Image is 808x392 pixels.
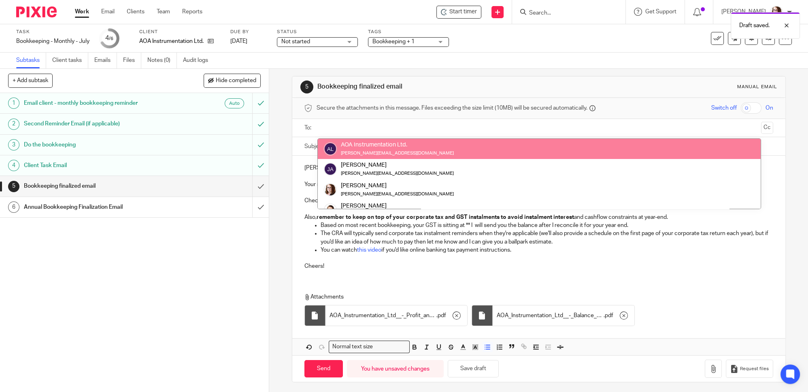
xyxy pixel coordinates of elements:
a: Audit logs [183,53,214,68]
a: Emails [94,53,117,68]
button: Cc [761,122,773,134]
button: Hide completed [204,74,261,87]
label: To: [304,124,313,132]
h1: Bookkeeping finalized email [24,180,171,192]
span: pdf [438,311,446,320]
div: 6 [8,201,19,213]
div: 4 [8,160,19,171]
span: AOA_Instrumentation_Ltd__-_Profit_and_Loss (4) [330,311,436,320]
a: Notes (0) [147,53,177,68]
a: this video [357,247,381,253]
img: svg%3E [324,163,337,176]
p: You can watch if you'd like online banking tax payment instructions. [321,246,773,254]
a: Clients [127,8,145,16]
div: [PERSON_NAME] [341,202,417,210]
h1: Email client - monthly bookkeeping reminder [24,97,171,109]
div: Bookkeeping - Monthly - July [16,37,89,45]
div: Search for option [329,341,410,353]
span: Switch off [711,104,737,112]
div: AOA Instrumentation Ltd. [341,141,454,149]
h1: Do the bookkeeping [24,139,171,151]
span: Request files [740,366,769,372]
div: [PERSON_NAME] [341,181,454,189]
small: [PERSON_NAME][EMAIL_ADDRESS][DOMAIN_NAME] [341,151,454,155]
a: Reports [182,8,202,16]
div: Auto [225,98,244,108]
button: + Add subtask [8,74,53,87]
div: 4 [105,34,113,43]
div: [PERSON_NAME] [341,161,454,169]
strong: remember to keep on top of your corporate tax and GST instalments to avoid instalment interest [317,214,574,220]
div: 1 [8,97,19,109]
div: 5 [300,81,313,93]
div: AOA Instrumentation Ltd. - Bookkeeping - Monthly - July [436,6,481,19]
small: [PERSON_NAME][EMAIL_ADDRESS][DOMAIN_NAME] [341,171,454,176]
img: Kelsey%20Website-compressed%20Resized.jpg [324,183,337,196]
span: AOA_Instrumentation_Ltd__-_Balance_Sheet (4) [497,311,604,320]
div: Manual email [737,84,777,90]
h1: Bookkeeping finalized email [317,83,556,91]
p: Also, and cashflow constraints at year-end. [304,213,773,221]
a: Work [75,8,89,16]
label: Due by [230,29,267,35]
p: Based on most recent bookkeeping, your GST is sitting at ** I will send you the balance after I r... [321,221,773,229]
p: Draft saved. [739,21,770,30]
span: Hide completed [216,78,256,84]
span: [DATE] [230,38,247,44]
a: Email [101,8,115,16]
h1: Second Reminder Email (if applicable) [24,118,171,130]
label: Client [139,29,220,35]
p: Check out for some tips on how you can run reports and use Xero for your business. [304,197,773,205]
small: /6 [109,36,113,41]
div: 5 [8,181,19,192]
p: The CRA will typically send corporate tax instalment reminders when they're applicable (we'll als... [321,229,773,246]
img: Jayde%20Headshot.jpg [324,203,337,216]
a: Client tasks [52,53,88,68]
p: Cheers! [304,254,773,271]
label: Task [16,29,89,35]
p: [PERSON_NAME], [304,164,773,172]
img: svg%3E [324,142,337,155]
button: Save draft [448,360,499,377]
span: Not started [281,39,310,44]
a: Team [157,8,170,16]
div: You have unsaved changes [347,360,444,377]
label: Status [277,29,358,35]
div: . [493,305,634,326]
span: Secure the attachments in this message. Files exceeding the size limit (10MB) will be secured aut... [317,104,587,112]
span: pdf [605,311,613,320]
a: Files [123,53,141,68]
div: 3 [8,139,19,150]
span: Normal text size [331,343,375,351]
span: On [765,104,773,112]
input: Send [304,360,343,377]
p: AOA Instrumentation Ltd. [139,37,204,45]
label: Subject: [304,142,325,150]
h1: Annual Bookkeeping Finalization Email [24,201,171,213]
div: . [325,305,467,326]
img: Kelsey%20Website-compressed%20Resized.jpg [770,6,783,19]
small: [PERSON_NAME][EMAIL_ADDRESS][DOMAIN_NAME] [341,192,454,196]
a: Subtasks [16,53,46,68]
div: 2 [8,119,19,130]
button: Request files [726,360,773,378]
h1: Client Task Email [24,159,171,172]
p: Your records are all up to date! Check out the attached financial reports and let me know if you'... [304,180,773,189]
img: Pixie [16,6,57,17]
label: Tags [368,29,449,35]
span: Bookkeeping + 1 [372,39,415,44]
p: Attachments [304,293,756,301]
input: Search for option [376,343,405,351]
